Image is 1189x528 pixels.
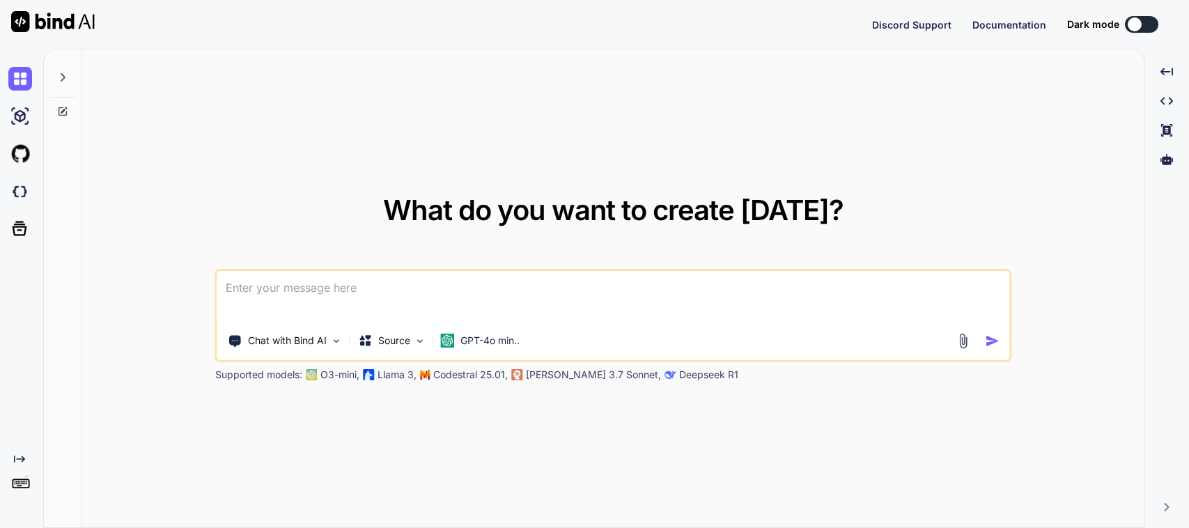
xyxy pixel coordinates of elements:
p: Llama 3, [378,368,417,382]
img: Pick Tools [331,335,343,347]
span: Documentation [972,19,1046,31]
img: chat [8,67,32,91]
p: Codestral 25.01, [433,368,508,382]
p: GPT-4o min.. [460,334,520,348]
img: claude [512,369,523,380]
button: Documentation [972,17,1046,32]
img: icon [985,334,1000,348]
span: Discord Support [872,19,951,31]
img: Pick Models [414,335,426,347]
img: githubLight [8,142,32,166]
img: attachment [955,333,971,349]
span: What do you want to create [DATE]? [383,193,844,227]
p: Supported models: [215,368,302,382]
span: Dark mode [1067,17,1119,31]
p: Chat with Bind AI [248,334,327,348]
img: GPT-4o mini [441,334,455,348]
img: Mistral-AI [421,370,430,380]
p: Deepseek R1 [679,368,738,382]
img: ai-studio [8,104,32,128]
img: GPT-4 [306,369,318,380]
img: Bind AI [11,11,95,32]
p: [PERSON_NAME] 3.7 Sonnet, [526,368,661,382]
button: Discord Support [872,17,951,32]
img: claude [665,369,676,380]
p: Source [378,334,410,348]
img: Llama2 [364,369,375,380]
p: O3-mini, [320,368,359,382]
img: darkCloudIdeIcon [8,180,32,203]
